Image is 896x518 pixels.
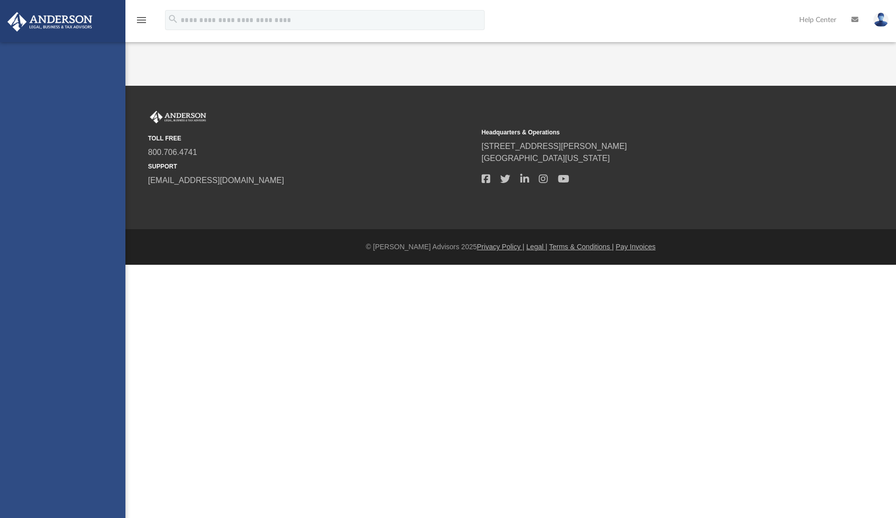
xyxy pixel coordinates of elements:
[135,14,147,26] i: menu
[148,111,208,124] img: Anderson Advisors Platinum Portal
[148,162,475,171] small: SUPPORT
[125,242,896,252] div: © [PERSON_NAME] Advisors 2025
[873,13,888,27] img: User Pic
[148,134,475,143] small: TOLL FREE
[526,243,547,251] a: Legal |
[482,128,808,137] small: Headquarters & Operations
[5,12,95,32] img: Anderson Advisors Platinum Portal
[168,14,179,25] i: search
[482,142,627,150] a: [STREET_ADDRESS][PERSON_NAME]
[549,243,614,251] a: Terms & Conditions |
[135,19,147,26] a: menu
[148,176,284,185] a: [EMAIL_ADDRESS][DOMAIN_NAME]
[477,243,525,251] a: Privacy Policy |
[482,154,610,162] a: [GEOGRAPHIC_DATA][US_STATE]
[148,148,197,156] a: 800.706.4741
[616,243,655,251] a: Pay Invoices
